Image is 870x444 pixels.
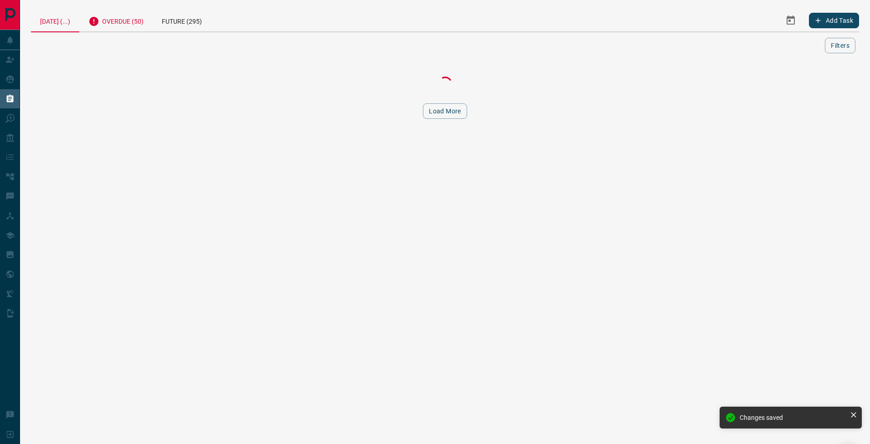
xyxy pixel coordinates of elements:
div: [DATE] (...) [31,9,79,32]
div: Overdue (50) [79,9,153,31]
button: Load More [423,103,467,119]
button: Add Task [809,13,859,28]
div: Future (295) [153,9,211,31]
div: Changes saved [740,414,846,421]
div: Loading [400,74,491,92]
button: Select Date Range [780,10,802,31]
button: Filters [825,38,855,53]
